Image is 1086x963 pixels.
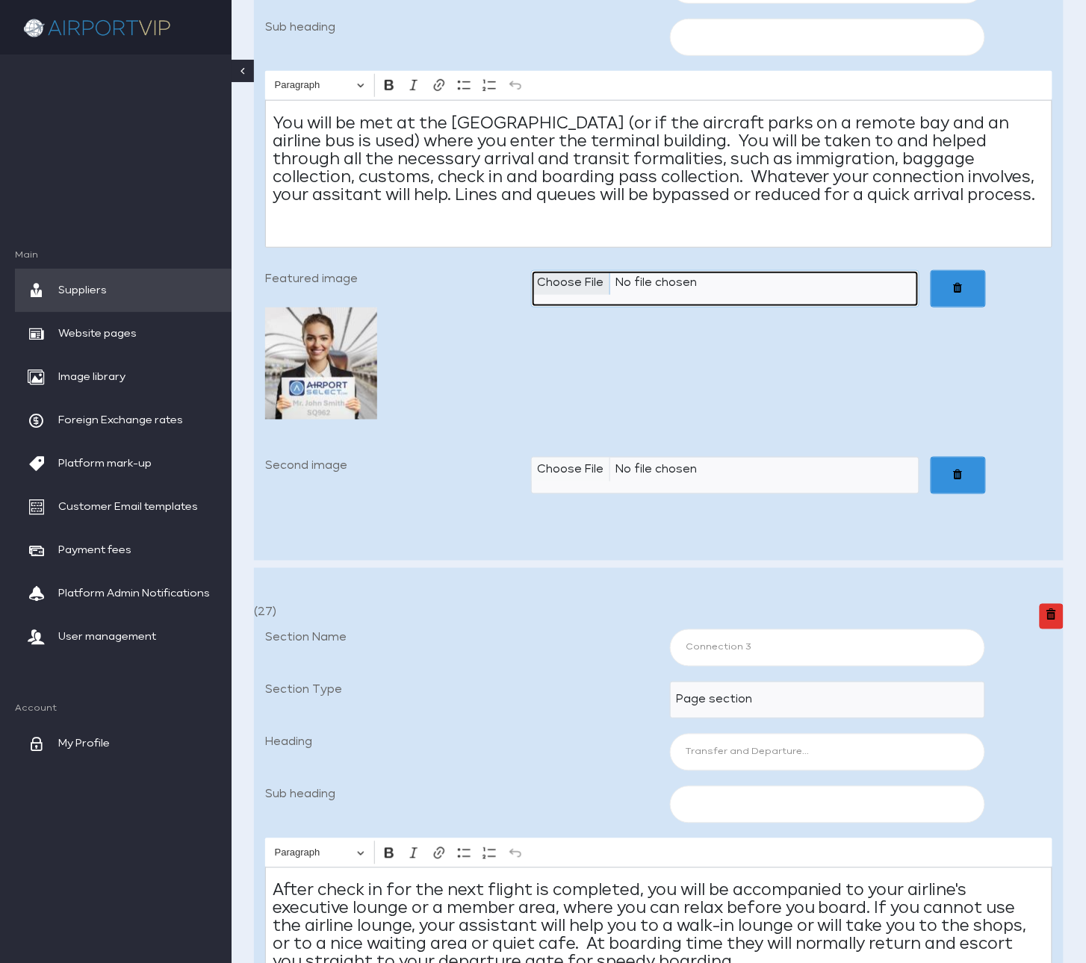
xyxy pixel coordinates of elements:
span: User management [58,615,156,658]
span: Image library [58,355,125,399]
a: User management [15,615,232,658]
label: Section Name [254,629,659,647]
label: Sub heading [254,19,659,37]
span: My Profile [58,722,110,765]
label: Featured image [260,270,526,300]
a: Payment fees [15,529,232,572]
a: Foreign Exchange rates [15,399,232,442]
a: Platform mark-up [15,442,232,485]
span: Foreign Exchange rates [58,399,183,442]
span: Customer Email templates [58,485,198,529]
button: Paragraph, Heading [268,841,371,864]
span: Platform Admin Notifications [58,572,210,615]
a: My Profile [15,722,232,765]
div: Editor toolbar [265,71,1052,99]
div: Editor editing area: main. Press ⌥0 for help. [265,100,1052,249]
label: (27) [254,604,276,622]
span: Website pages [58,312,137,355]
label: Sub heading [254,786,659,804]
span: Account [15,703,232,714]
button: Paragraph, Heading [268,74,371,97]
label: Section Type [254,682,659,699]
a: Website pages [15,312,232,355]
label: Heading [254,734,659,752]
div: Editor toolbar [265,838,1052,867]
img: AirportSelectConnectionArriving-and-transit600x600-150x150.jpg [265,308,377,420]
a: Suppliers [15,269,232,312]
span: Payment fees [58,529,131,572]
img: company logo here [22,11,172,43]
p: You will be met at the [GEOGRAPHIC_DATA] (or if the aircraft parks on a remote bay and an airline... [273,115,1045,205]
span: Paragraph [275,76,353,94]
a: Platform Admin Notifications [15,572,232,615]
label: Second image [260,457,526,487]
span: Platform mark-up [58,442,152,485]
span: Paragraph [275,844,353,862]
a: Image library [15,355,232,399]
span: Main [15,250,232,261]
span: Suppliers [58,269,107,312]
a: Customer Email templates [15,485,232,529]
